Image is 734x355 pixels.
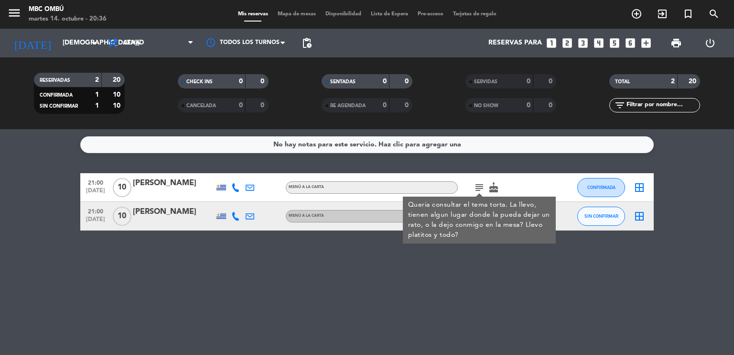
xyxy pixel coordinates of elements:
[383,78,387,85] strong: 0
[527,78,530,85] strong: 0
[577,37,589,49] i: looks_3
[682,8,694,20] i: turned_in_not
[330,79,356,84] span: SENTADAS
[587,185,615,190] span: CONFIRMADA
[408,200,551,240] div: Queria consultar el tema torta. La llevo, tienen algun lugar donde la pueda dejar un rato, o la d...
[488,39,542,47] span: Reservas para
[95,91,99,98] strong: 1
[693,29,727,57] div: LOG OUT
[233,11,273,17] span: Mis reservas
[29,5,107,14] div: MBC Ombú
[474,182,485,193] i: subject
[123,40,140,46] span: Cena
[40,78,70,83] span: RESERVADAS
[577,178,625,197] button: CONFIRMADA
[113,178,131,197] span: 10
[545,37,558,49] i: looks_one
[704,37,716,49] i: power_settings_new
[113,207,131,226] span: 10
[671,78,675,85] strong: 2
[84,205,108,216] span: 21:00
[615,79,630,84] span: TOTAL
[614,100,626,111] i: filter_list
[474,79,497,84] span: SERVIDAS
[631,8,642,20] i: add_circle_outline
[89,37,100,49] i: arrow_drop_down
[689,78,698,85] strong: 20
[113,77,122,83] strong: 20
[186,103,216,108] span: CANCELADA
[549,78,554,85] strong: 0
[7,6,22,23] button: menu
[113,102,122,109] strong: 10
[186,79,213,84] span: CHECK INS
[640,37,652,49] i: add_box
[657,8,668,20] i: exit_to_app
[239,102,243,109] strong: 0
[84,188,108,199] span: [DATE]
[289,185,324,189] span: MENÚ A LA CARTA
[405,78,410,85] strong: 0
[7,6,22,20] i: menu
[448,11,501,17] span: Tarjetas de regalo
[133,177,214,189] div: [PERSON_NAME]
[366,11,413,17] span: Lista de Espera
[383,102,387,109] strong: 0
[239,78,243,85] strong: 0
[7,33,58,54] i: [DATE]
[474,103,498,108] span: NO SHOW
[488,182,499,193] i: cake
[634,182,645,193] i: border_all
[40,104,78,109] span: SIN CONFIRMAR
[584,213,618,219] span: SIN CONFIRMAR
[84,177,108,188] span: 21:00
[626,100,700,111] input: Filtrar por nombre...
[273,139,461,150] div: No hay notas para este servicio. Haz clic para agregar una
[321,11,366,17] span: Disponibilidad
[95,77,99,83] strong: 2
[670,37,682,49] span: print
[624,37,637,49] i: looks_6
[634,211,645,222] i: border_all
[608,37,621,49] i: looks_5
[133,206,214,218] div: [PERSON_NAME]
[301,37,313,49] span: pending_actions
[113,91,122,98] strong: 10
[29,14,107,24] div: martes 14. octubre - 20:36
[95,102,99,109] strong: 1
[577,207,625,226] button: SIN CONFIRMAR
[708,8,720,20] i: search
[561,37,573,49] i: looks_two
[593,37,605,49] i: looks_4
[549,102,554,109] strong: 0
[289,214,324,218] span: MENÚ A LA CARTA
[330,103,366,108] span: RE AGENDADA
[40,93,73,98] span: CONFIRMADA
[527,102,530,109] strong: 0
[84,216,108,227] span: [DATE]
[405,102,410,109] strong: 0
[273,11,321,17] span: Mapa de mesas
[413,11,448,17] span: Pre-acceso
[260,102,266,109] strong: 0
[260,78,266,85] strong: 0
